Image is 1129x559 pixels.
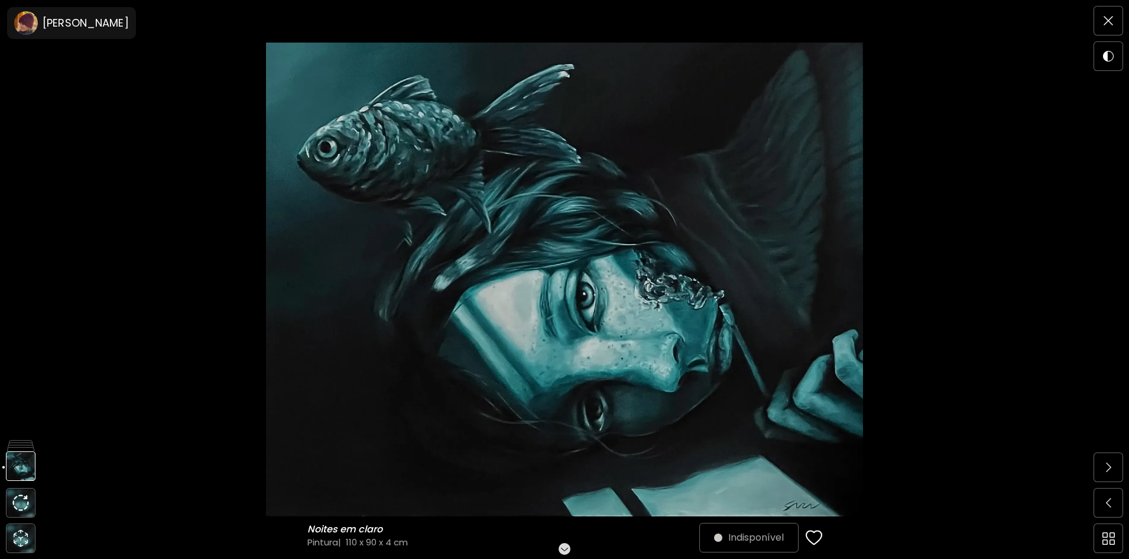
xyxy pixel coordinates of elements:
h4: Pintura | 110 x 90 x 4 cm [307,536,700,548]
div: animation [11,529,30,548]
img: favorites [806,529,822,547]
button: favorites [799,522,829,554]
h6: Noites em claro [307,524,385,535]
h6: [PERSON_NAME] [43,16,129,30]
